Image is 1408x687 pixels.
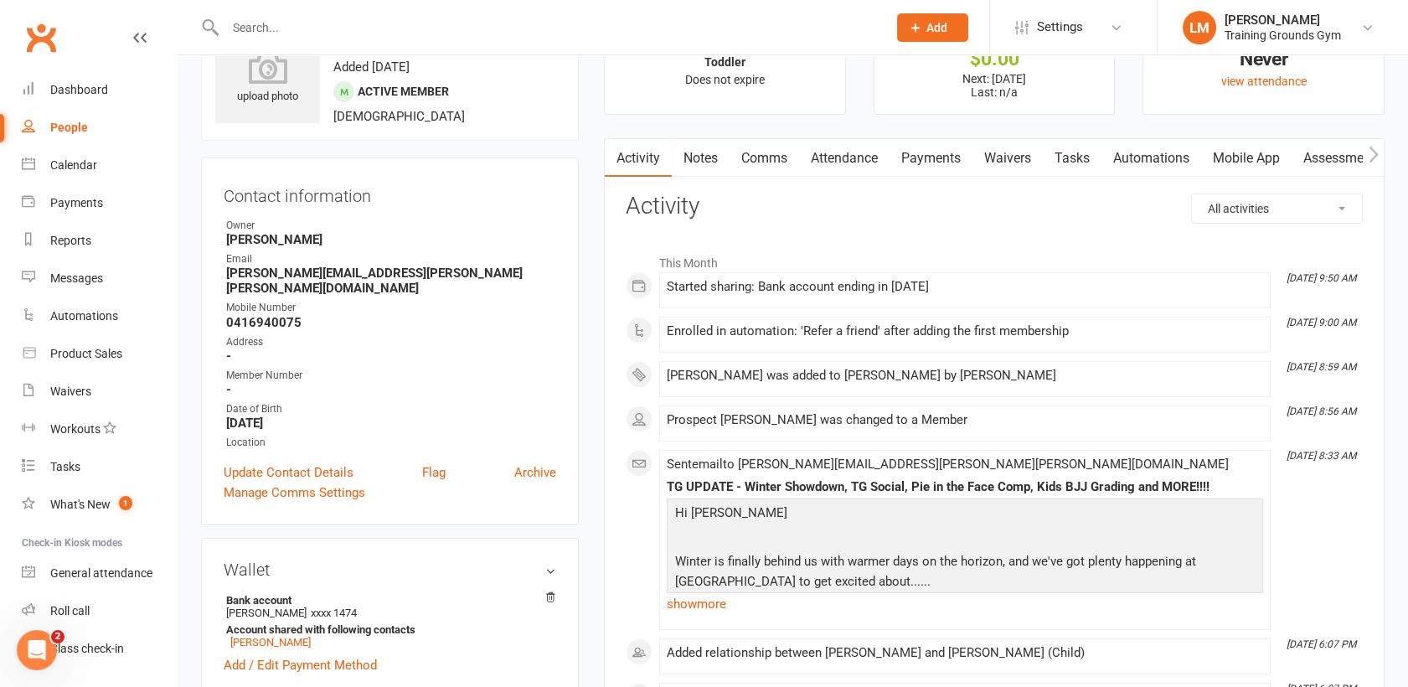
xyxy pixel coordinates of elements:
[22,486,177,524] a: What's New1
[50,121,88,134] div: People
[50,604,90,617] div: Roll call
[224,483,365,503] a: Manage Comms Settings
[667,324,1263,338] div: Enrolled in automation: 'Refer a friend' after adding the first membership
[1287,450,1356,462] i: [DATE] 8:33 AM
[704,55,745,69] strong: Toddler
[50,385,91,398] div: Waivers
[226,594,548,607] strong: Bank account
[22,630,177,668] a: Class kiosk mode
[730,139,799,178] a: Comms
[667,280,1263,294] div: Started sharing: Bank account ending in [DATE]
[1183,11,1216,44] div: LM
[22,184,177,222] a: Payments
[799,139,890,178] a: Attendance
[311,607,357,619] span: xxxx 1474
[50,498,111,511] div: What's New
[1043,139,1101,178] a: Tasks
[22,71,177,109] a: Dashboard
[1101,139,1201,178] a: Automations
[215,50,320,106] div: upload photo
[672,139,730,178] a: Notes
[224,591,556,651] li: [PERSON_NAME]
[605,139,672,178] a: Activity
[422,462,446,483] a: Flag
[890,139,972,178] a: Payments
[22,260,177,297] a: Messages
[1037,8,1083,46] span: Settings
[50,83,108,96] div: Dashboard
[22,147,177,184] a: Calendar
[226,251,556,267] div: Email
[50,642,124,655] div: Class check-in
[51,630,64,643] span: 2
[22,222,177,260] a: Reports
[1287,361,1356,373] i: [DATE] 8:59 AM
[22,411,177,448] a: Workouts
[50,566,152,580] div: General attendance
[667,369,1263,383] div: [PERSON_NAME] was added to [PERSON_NAME] by [PERSON_NAME]
[1287,638,1356,650] i: [DATE] 6:07 PM
[50,271,103,285] div: Messages
[17,630,57,670] iframe: Intercom live chat
[224,655,377,675] a: Add / Edit Payment Method
[50,158,97,172] div: Calendar
[1201,139,1292,178] a: Mobile App
[667,457,1229,472] span: Sent email to [PERSON_NAME][EMAIL_ADDRESS][PERSON_NAME][PERSON_NAME][DOMAIN_NAME]
[50,422,101,436] div: Workouts
[685,73,765,86] span: Does not expire
[890,50,1100,68] div: $0.00
[1287,405,1356,417] i: [DATE] 8:56 AM
[22,335,177,373] a: Product Sales
[1158,50,1369,68] div: Never
[230,636,311,648] a: [PERSON_NAME]
[226,266,556,296] strong: [PERSON_NAME][EMAIL_ADDRESS][PERSON_NAME][PERSON_NAME][DOMAIN_NAME]
[226,349,556,364] strong: -
[897,13,968,42] button: Add
[226,401,556,417] div: Date of Birth
[671,503,1259,527] p: Hi [PERSON_NAME]
[514,462,556,483] a: Archive
[972,139,1043,178] a: Waivers
[22,109,177,147] a: People
[667,592,1263,616] a: show more
[226,368,556,384] div: Member Number
[1287,317,1356,328] i: [DATE] 9:00 AM
[1225,28,1341,43] div: Training Grounds Gym
[1221,75,1307,88] a: view attendance
[226,334,556,350] div: Address
[333,59,410,75] time: Added [DATE]
[1225,13,1341,28] div: [PERSON_NAME]
[358,85,449,98] span: Active member
[226,435,556,451] div: Location
[119,496,132,510] span: 1
[1287,272,1356,284] i: [DATE] 9:50 AM
[22,373,177,411] a: Waivers
[50,309,118,323] div: Automations
[667,646,1263,660] div: Added relationship between [PERSON_NAME] and [PERSON_NAME] (Child)
[22,555,177,592] a: General attendance kiosk mode
[226,232,556,247] strong: [PERSON_NAME]
[226,382,556,397] strong: -
[226,315,556,330] strong: 0416940075
[226,300,556,316] div: Mobile Number
[22,592,177,630] a: Roll call
[50,196,103,209] div: Payments
[226,416,556,431] strong: [DATE]
[671,551,1259,596] p: Winter is finally behind us with warmer days on the horizon, and we've got plenty happening at [G...
[667,413,1263,427] div: Prospect [PERSON_NAME] was changed to a Member
[226,218,556,234] div: Owner
[626,194,1363,220] h3: Activity
[22,297,177,335] a: Automations
[333,109,465,124] span: [DEMOGRAPHIC_DATA]
[50,234,91,247] div: Reports
[224,560,556,579] h3: Wallet
[224,180,556,205] h3: Contact information
[50,460,80,473] div: Tasks
[667,480,1263,494] div: TG UPDATE - Winter Showdown, TG Social, Pie in the Face Comp, Kids BJJ Grading and MORE!!!!
[50,347,122,360] div: Product Sales
[626,245,1363,272] li: This Month
[1292,139,1394,178] a: Assessments
[20,17,62,59] a: Clubworx
[22,448,177,486] a: Tasks
[926,21,947,34] span: Add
